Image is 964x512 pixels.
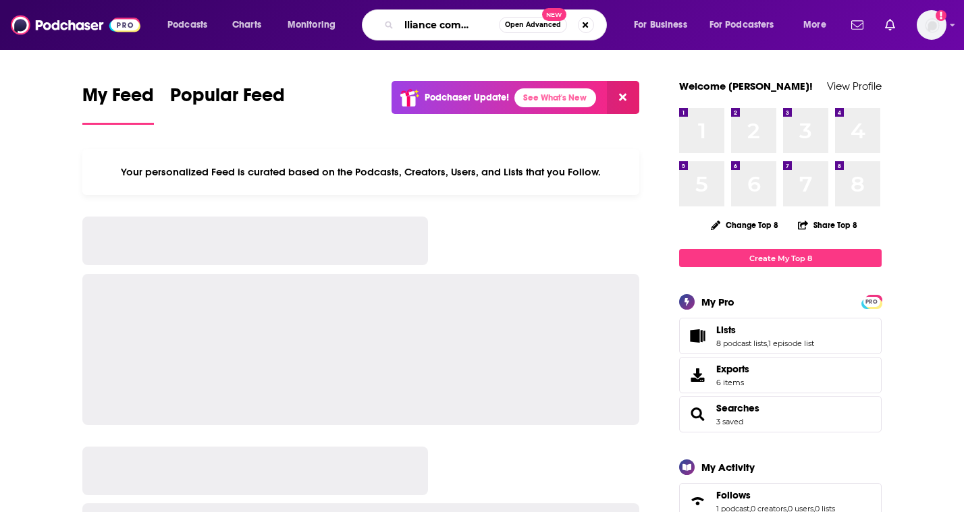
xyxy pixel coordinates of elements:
span: Exports [716,363,749,375]
button: open menu [794,14,843,36]
a: Lists [684,326,711,345]
img: Podchaser - Follow, Share and Rate Podcasts [11,12,140,38]
a: PRO [863,296,880,306]
a: Charts [223,14,269,36]
span: 6 items [716,378,749,387]
span: For Podcasters [709,16,774,34]
p: Podchaser Update! [425,92,509,103]
span: Charts [232,16,261,34]
a: 3 saved [716,417,743,426]
span: Exports [684,366,711,385]
span: Lists [679,318,882,354]
img: User Profile [917,10,946,40]
a: Follows [716,489,835,501]
a: Searches [684,405,711,424]
a: Lists [716,324,814,336]
a: Show notifications dropdown [880,13,901,36]
a: My Feed [82,84,154,125]
button: open menu [278,14,353,36]
button: Change Top 8 [703,217,786,233]
span: Podcasts [167,16,207,34]
a: 1 episode list [768,339,814,348]
div: My Pro [701,295,734,308]
button: open menu [701,14,794,36]
span: PRO [863,297,880,307]
span: Open Advanced [505,22,561,28]
button: Share Top 8 [797,212,858,238]
a: 8 podcast lists [716,339,767,348]
span: For Business [634,16,687,34]
span: Searches [679,396,882,432]
span: Popular Feed [170,84,285,115]
a: Welcome [PERSON_NAME]! [679,80,813,92]
div: My Activity [701,461,755,474]
div: Your personalized Feed is curated based on the Podcasts, Creators, Users, and Lists that you Follow. [82,149,639,195]
button: open menu [624,14,704,36]
span: Lists [716,324,736,336]
svg: Add a profile image [936,10,946,21]
span: Logged in as SolComms [917,10,946,40]
a: Show notifications dropdown [846,13,869,36]
a: Searches [716,402,759,414]
button: Show profile menu [917,10,946,40]
a: View Profile [827,80,882,92]
a: Create My Top 8 [679,249,882,267]
a: See What's New [514,88,596,107]
a: Popular Feed [170,84,285,125]
span: New [542,8,566,21]
span: My Feed [82,84,154,115]
button: Open AdvancedNew [499,17,567,33]
span: More [803,16,826,34]
input: Search podcasts, credits, & more... [399,14,499,36]
button: open menu [158,14,225,36]
a: Follows [684,492,711,511]
span: Monitoring [288,16,336,34]
div: Search podcasts, credits, & more... [375,9,620,40]
a: Exports [679,357,882,393]
span: , [767,339,768,348]
span: Follows [716,489,751,501]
